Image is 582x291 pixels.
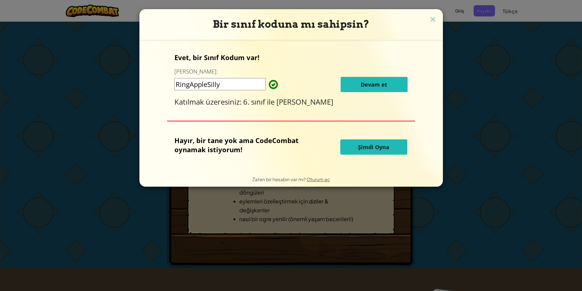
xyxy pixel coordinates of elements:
[340,139,407,155] button: Şimdi Oyna
[307,176,330,182] a: Oturum aç
[361,81,387,88] span: Devam et
[276,97,333,107] span: [PERSON_NAME]
[174,53,408,62] p: Evet, bir Sınıf Kodum var!
[341,77,408,92] button: Devam et
[358,143,389,151] span: Şimdi Oyna
[243,97,267,107] span: 6. sınıf
[429,15,437,24] img: close icon
[252,176,307,182] span: Zaten bir hesabın var mı?
[174,136,310,154] p: Hayır, bir tane yok ama CodeCombat oynamak istiyorum!
[174,97,243,107] span: Katılmak üzeresiniz:
[267,97,276,107] span: ile
[213,18,369,30] span: Bir sınıf koduna mı sahipsin?
[174,68,218,75] label: [PERSON_NAME]:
